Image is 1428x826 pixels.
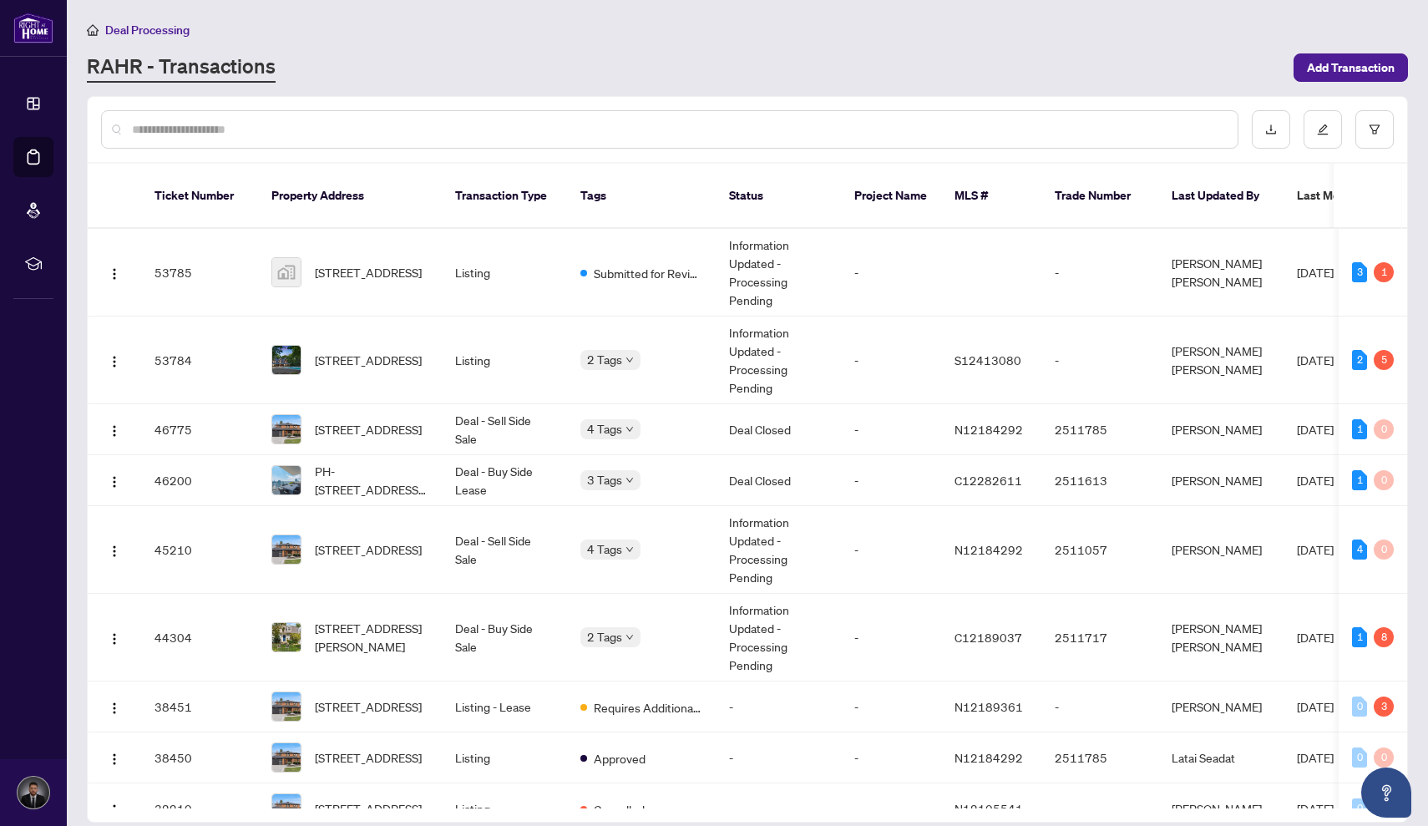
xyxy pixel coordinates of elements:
[625,356,634,364] span: down
[272,466,301,494] img: thumbnail-img
[101,693,128,720] button: Logo
[1352,540,1367,560] div: 4
[1158,455,1284,506] td: [PERSON_NAME]
[442,229,567,317] td: Listing
[841,455,941,506] td: -
[272,415,301,443] img: thumbnail-img
[101,467,128,494] button: Logo
[141,164,258,229] th: Ticket Number
[108,475,121,489] img: Logo
[108,632,121,646] img: Logo
[1158,164,1284,229] th: Last Updated By
[1317,124,1329,135] span: edit
[841,594,941,682] td: -
[955,801,1023,816] span: N12105541
[955,352,1021,367] span: S12413080
[716,317,841,404] td: Information Updated - Processing Pending
[108,267,121,281] img: Logo
[841,317,941,404] td: -
[1041,682,1158,732] td: -
[272,346,301,374] img: thumbnail-img
[108,545,121,558] img: Logo
[141,732,258,783] td: 38450
[87,53,276,83] a: RAHR - Transactions
[141,506,258,594] td: 45210
[442,455,567,506] td: Deal - Buy Side Lease
[625,545,634,554] span: down
[955,630,1022,645] span: C12189037
[108,753,121,766] img: Logo
[442,506,567,594] td: Deal - Sell Side Sale
[716,164,841,229] th: Status
[141,229,258,317] td: 53785
[1041,732,1158,783] td: 2511785
[108,803,121,817] img: Logo
[141,404,258,455] td: 46775
[141,594,258,682] td: 44304
[315,748,422,767] span: [STREET_ADDRESS]
[955,473,1022,488] span: C12282611
[1158,229,1284,317] td: [PERSON_NAME] [PERSON_NAME]
[1297,750,1334,765] span: [DATE]
[87,24,99,36] span: home
[1297,473,1334,488] span: [DATE]
[1352,627,1367,647] div: 1
[955,750,1023,765] span: N12184292
[1374,747,1394,768] div: 0
[1158,317,1284,404] td: [PERSON_NAME] [PERSON_NAME]
[587,470,622,489] span: 3 Tags
[1374,419,1394,439] div: 0
[625,633,634,641] span: down
[594,698,702,717] span: Requires Additional Docs
[315,799,422,818] span: [STREET_ADDRESS]
[108,424,121,438] img: Logo
[1369,124,1380,135] span: filter
[1297,422,1334,437] span: [DATE]
[141,455,258,506] td: 46200
[587,419,622,438] span: 4 Tags
[272,692,301,721] img: thumbnail-img
[1265,124,1277,135] span: download
[841,506,941,594] td: -
[108,702,121,715] img: Logo
[716,404,841,455] td: Deal Closed
[442,594,567,682] td: Deal - Buy Side Sale
[141,682,258,732] td: 38451
[1374,470,1394,490] div: 0
[1297,186,1399,205] span: Last Modified Date
[1294,53,1408,82] button: Add Transaction
[101,259,128,286] button: Logo
[1361,768,1411,818] button: Open asap
[101,795,128,822] button: Logo
[105,23,190,38] span: Deal Processing
[272,623,301,651] img: thumbnail-img
[442,682,567,732] td: Listing - Lease
[1297,630,1334,645] span: [DATE]
[841,682,941,732] td: -
[101,536,128,563] button: Logo
[1352,697,1367,717] div: 0
[955,699,1023,714] span: N12189361
[1374,262,1394,282] div: 1
[141,317,258,404] td: 53784
[594,749,646,768] span: Approved
[1352,350,1367,370] div: 2
[716,506,841,594] td: Information Updated - Processing Pending
[1297,542,1334,557] span: [DATE]
[272,258,301,286] img: thumbnail-img
[101,744,128,771] button: Logo
[1041,404,1158,455] td: 2511785
[1041,164,1158,229] th: Trade Number
[1041,317,1158,404] td: -
[442,164,567,229] th: Transaction Type
[315,462,428,499] span: PH-[STREET_ADDRESS][PERSON_NAME]
[1304,110,1342,149] button: edit
[955,422,1023,437] span: N12184292
[841,732,941,783] td: -
[1041,594,1158,682] td: 2511717
[315,619,428,656] span: [STREET_ADDRESS][PERSON_NAME]
[625,425,634,433] span: down
[272,535,301,564] img: thumbnail-img
[442,732,567,783] td: Listing
[258,164,442,229] th: Property Address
